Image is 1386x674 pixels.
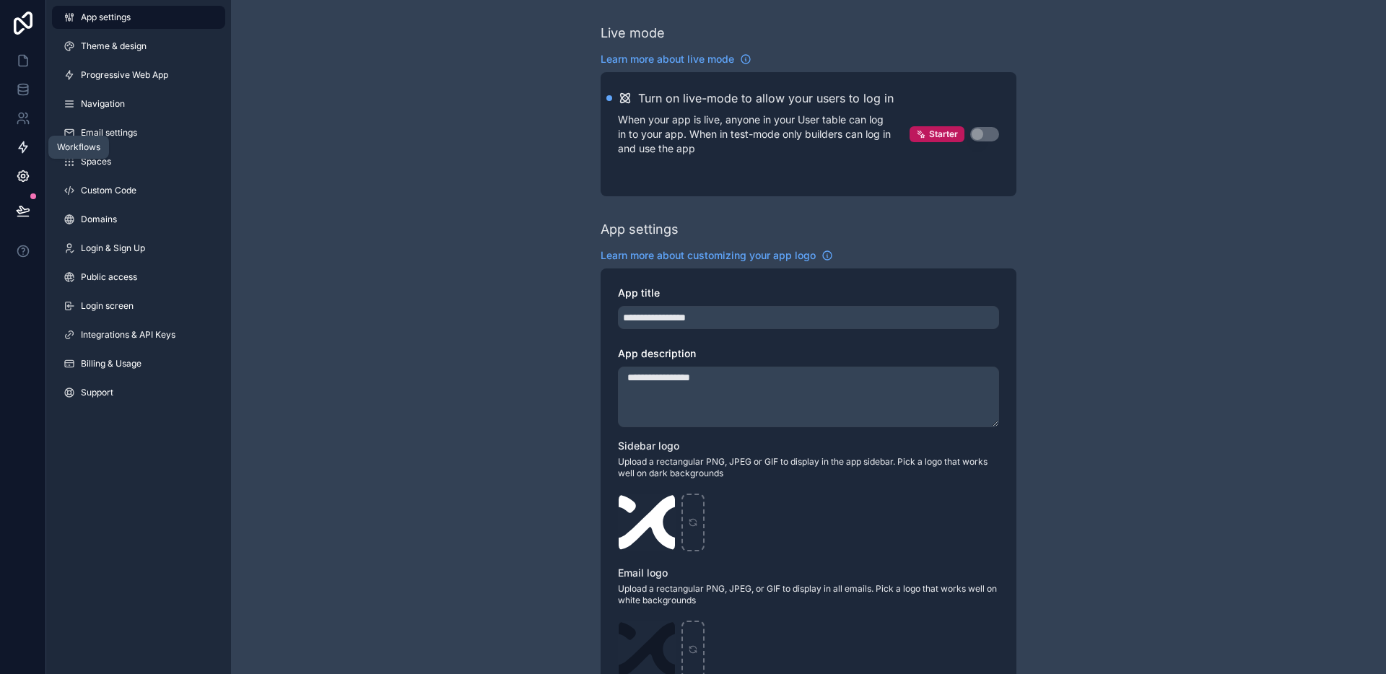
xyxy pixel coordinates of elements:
[52,179,225,202] a: Custom Code
[52,35,225,58] a: Theme & design
[52,121,225,144] a: Email settings
[81,40,147,52] span: Theme & design
[52,92,225,115] a: Navigation
[52,352,225,375] a: Billing & Usage
[81,387,113,398] span: Support
[601,248,816,263] span: Learn more about customizing your app logo
[81,98,125,110] span: Navigation
[81,69,168,81] span: Progressive Web App
[618,583,999,606] span: Upload a rectangular PNG, JPEG, or GIF to display in all emails. Pick a logo that works well on w...
[601,219,679,240] div: App settings
[52,323,225,346] a: Integrations & API Keys
[81,358,141,369] span: Billing & Usage
[52,381,225,404] a: Support
[52,237,225,260] a: Login & Sign Up
[52,266,225,289] a: Public access
[52,6,225,29] a: App settings
[81,127,137,139] span: Email settings
[52,208,225,231] a: Domains
[618,347,696,359] span: App description
[618,456,999,479] span: Upload a rectangular PNG, JPEG or GIF to display in the app sidebar. Pick a logo that works well ...
[601,248,833,263] a: Learn more about customizing your app logo
[57,141,100,153] div: Workflows
[601,23,665,43] div: Live mode
[81,12,131,23] span: App settings
[638,89,894,107] h2: Turn on live-mode to allow your users to log in
[618,439,679,452] span: Sidebar logo
[81,271,137,283] span: Public access
[52,64,225,87] a: Progressive Web App
[601,52,751,66] a: Learn more about live mode
[618,286,660,299] span: App title
[81,185,136,196] span: Custom Code
[618,113,910,156] p: When your app is live, anyone in your User table can log in to your app. When in test-mode only b...
[52,294,225,318] a: Login screen
[81,156,111,167] span: Spaces
[929,128,958,140] span: Starter
[81,329,175,341] span: Integrations & API Keys
[81,242,145,254] span: Login & Sign Up
[601,52,734,66] span: Learn more about live mode
[81,300,134,312] span: Login screen
[81,214,117,225] span: Domains
[618,566,668,579] span: Email logo
[52,150,225,173] a: Spaces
